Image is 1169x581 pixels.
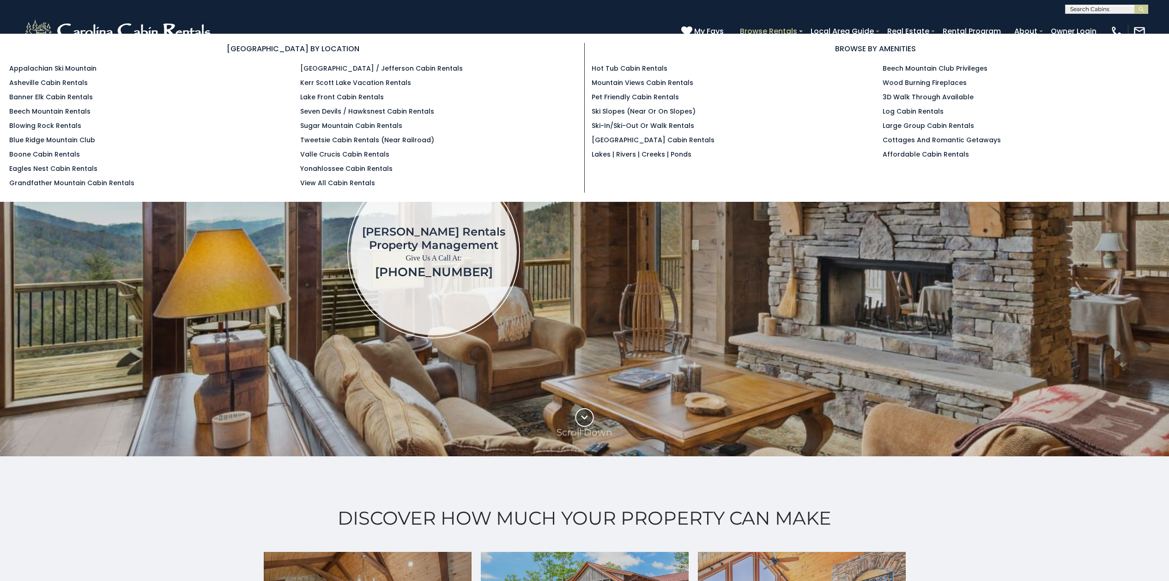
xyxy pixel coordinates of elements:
[9,92,93,102] a: Banner Elk Cabin Rentals
[1110,25,1123,38] img: phone-regular-white.png
[300,121,402,130] a: Sugar Mountain Cabin Rentals
[1133,25,1146,38] img: mail-regular-white.png
[592,107,696,116] a: Ski Slopes (Near or On Slopes)
[938,23,1005,39] a: Rental Program
[694,25,724,37] span: My Favs
[300,178,375,188] a: View All Cabin Rentals
[592,64,667,73] a: Hot Tub Cabin Rentals
[883,23,934,39] a: Real Estate
[1010,23,1042,39] a: About
[883,92,974,102] a: 3D Walk Through Available
[883,107,944,116] a: Log Cabin Rentals
[23,508,1146,529] h2: Discover How Much Your Property Can Make
[557,427,612,438] p: Scroll Down
[23,18,215,45] img: White-1-2.png
[9,121,81,130] a: Blowing Rock Rentals
[362,252,505,265] p: Give Us A Call At:
[592,150,691,159] a: Lakes | Rivers | Creeks | Ponds
[669,76,970,429] iframe: New Contact Form
[883,64,987,73] a: Beech Mountain Club Privileges
[300,150,389,159] a: Valle Crucis Cabin Rentals
[883,78,967,87] a: Wood Burning Fireplaces
[883,135,1001,145] a: Cottages and Romantic Getaways
[9,150,80,159] a: Boone Cabin Rentals
[9,164,97,173] a: Eagles Nest Cabin Rentals
[300,78,411,87] a: Kerr Scott Lake Vacation Rentals
[300,135,434,145] a: Tweetsie Cabin Rentals (Near Railroad)
[806,23,878,39] a: Local Area Guide
[9,178,134,188] a: Grandfather Mountain Cabin Rentals
[592,43,1160,54] h3: BROWSE BY AMENITIES
[592,121,694,130] a: Ski-in/Ski-Out or Walk Rentals
[300,107,434,116] a: Seven Devils / Hawksnest Cabin Rentals
[592,135,715,145] a: [GEOGRAPHIC_DATA] Cabin Rentals
[681,25,726,37] a: My Favs
[362,225,505,252] h1: [PERSON_NAME] Rentals Property Management
[300,164,393,173] a: Yonahlossee Cabin Rentals
[592,92,679,102] a: Pet Friendly Cabin Rentals
[300,92,384,102] a: Lake Front Cabin Rentals
[9,43,577,54] h3: [GEOGRAPHIC_DATA] BY LOCATION
[883,150,969,159] a: Affordable Cabin Rentals
[592,78,693,87] a: Mountain Views Cabin Rentals
[300,64,463,73] a: [GEOGRAPHIC_DATA] / Jefferson Cabin Rentals
[9,107,91,116] a: Beech Mountain Rentals
[735,23,802,39] a: Browse Rentals
[1046,23,1101,39] a: Owner Login
[9,64,97,73] a: Appalachian Ski Mountain
[375,265,493,279] a: [PHONE_NUMBER]
[883,121,974,130] a: Large Group Cabin Rentals
[9,78,88,87] a: Asheville Cabin Rentals
[9,135,95,145] a: Blue Ridge Mountain Club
